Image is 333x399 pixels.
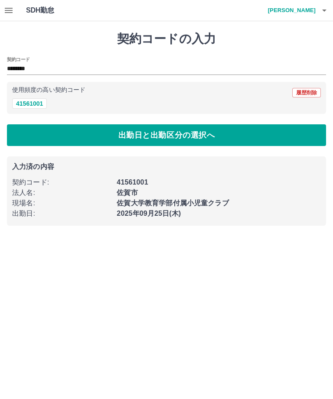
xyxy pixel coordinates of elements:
h1: 契約コードの入力 [7,32,326,46]
b: 佐賀市 [117,189,137,196]
b: 2025年09月25日(木) [117,210,181,217]
p: 契約コード : [12,177,111,188]
button: 41561001 [12,98,47,109]
p: 法人名 : [12,188,111,198]
b: 佐賀大学教育学部付属小児童クラブ [117,199,229,207]
p: 入力済の内容 [12,163,321,170]
p: 現場名 : [12,198,111,208]
button: 履歴削除 [292,88,321,97]
p: 使用頻度の高い契約コード [12,87,85,93]
button: 出勤日と出勤区分の選択へ [7,124,326,146]
h2: 契約コード [7,56,30,63]
b: 41561001 [117,178,148,186]
p: 出勤日 : [12,208,111,219]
